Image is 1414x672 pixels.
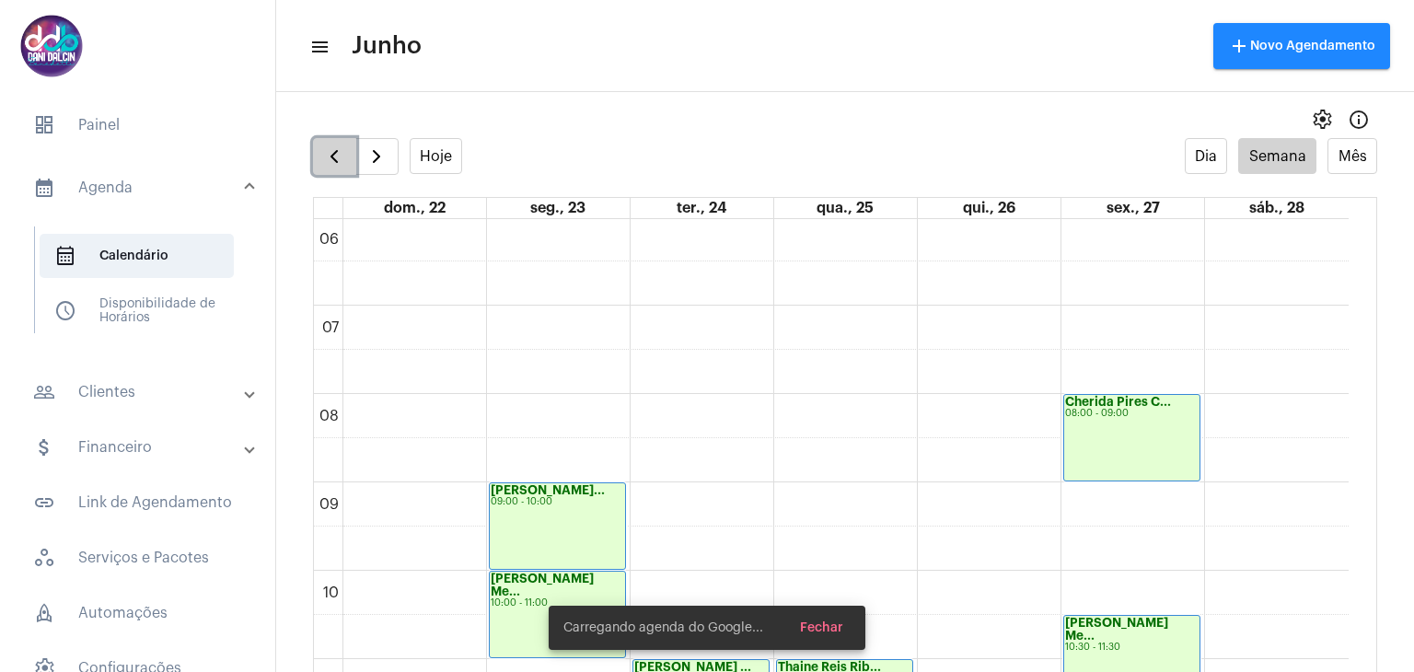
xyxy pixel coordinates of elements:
[1103,198,1164,218] a: 27 de junho de 2025
[313,138,356,175] button: Semana Anterior
[33,492,55,514] mat-icon: sidenav icon
[40,234,234,278] span: Calendário
[1348,109,1370,131] mat-icon: Info
[1065,617,1168,642] strong: [PERSON_NAME] Me...
[1185,138,1228,174] button: Dia
[491,573,594,597] strong: [PERSON_NAME] Me...
[18,591,257,635] span: Automações
[491,497,624,507] div: 09:00 - 10:00
[1228,35,1250,57] mat-icon: add
[33,381,246,403] mat-panel-title: Clientes
[33,602,55,624] span: sidenav icon
[1340,101,1377,138] button: Info
[491,484,605,496] strong: [PERSON_NAME]...
[355,138,399,175] button: Próximo Semana
[491,598,624,608] div: 10:00 - 11:00
[11,217,275,359] div: sidenav iconAgenda
[410,138,463,174] button: Hoje
[40,289,234,333] span: Disponibilidade de Horários
[54,300,76,322] span: sidenav icon
[1065,396,1171,408] strong: Cherida Pires C...
[352,31,422,61] span: Junho
[319,585,342,601] div: 10
[1213,23,1390,69] button: Novo Agendamento
[18,103,257,147] span: Painel
[1304,101,1340,138] button: settings
[316,496,342,513] div: 09
[33,436,55,458] mat-icon: sidenav icon
[1065,643,1199,653] div: 10:30 - 11:30
[959,198,1019,218] a: 26 de junho de 2025
[309,36,328,58] mat-icon: sidenav icon
[33,381,55,403] mat-icon: sidenav icon
[11,158,275,217] mat-expansion-panel-header: sidenav iconAgenda
[1065,409,1199,419] div: 08:00 - 09:00
[1311,109,1333,131] span: settings
[33,436,246,458] mat-panel-title: Financeiro
[800,621,843,634] span: Fechar
[563,619,763,637] span: Carregando agenda do Google...
[673,198,730,218] a: 24 de junho de 2025
[1238,138,1316,174] button: Semana
[785,611,858,644] button: Fechar
[813,198,877,218] a: 25 de junho de 2025
[33,547,55,569] span: sidenav icon
[33,177,246,199] mat-panel-title: Agenda
[316,408,342,424] div: 08
[1228,40,1375,52] span: Novo Agendamento
[18,481,257,525] span: Link de Agendamento
[54,245,76,267] span: sidenav icon
[18,536,257,580] span: Serviços e Pacotes
[1327,138,1377,174] button: Mês
[11,370,275,414] mat-expansion-panel-header: sidenav iconClientes
[527,198,589,218] a: 23 de junho de 2025
[316,231,342,248] div: 06
[11,425,275,469] mat-expansion-panel-header: sidenav iconFinanceiro
[33,177,55,199] mat-icon: sidenav icon
[1246,198,1308,218] a: 28 de junho de 2025
[33,114,55,136] span: sidenav icon
[380,198,449,218] a: 22 de junho de 2025
[15,9,88,83] img: 5016df74-caca-6049-816a-988d68c8aa82.png
[319,319,342,336] div: 07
